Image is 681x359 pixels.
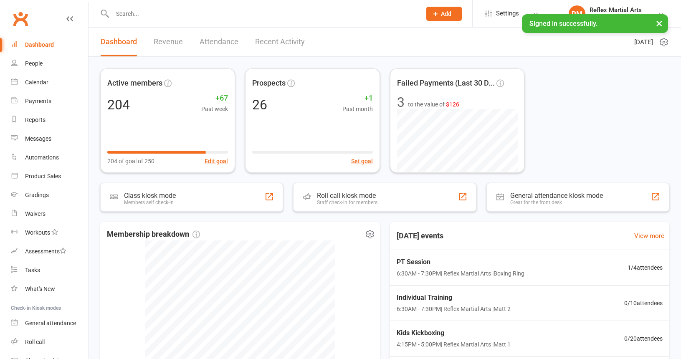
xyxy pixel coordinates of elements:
span: Settings [496,4,519,23]
div: Waivers [25,210,46,217]
button: Edit goal [205,157,228,166]
a: Roll call [11,333,88,351]
span: PT Session [397,257,524,268]
div: Reflex Martial Arts [590,6,642,14]
div: What's New [25,286,55,292]
div: Automations [25,154,59,161]
div: RM [569,5,585,22]
div: 204 [107,98,130,111]
div: General attendance [25,320,76,326]
div: Dashboard [25,41,54,48]
button: Set goal [351,157,373,166]
span: +67 [201,92,228,104]
span: 0 / 10 attendees [624,298,663,308]
a: Waivers [11,205,88,223]
button: Add [426,7,462,21]
div: Reflex Martial Arts [590,14,642,21]
button: × [652,14,667,32]
div: Messages [25,135,51,142]
div: Gradings [25,192,49,198]
span: 6:30AM - 7:30PM | Reflex Martial Arts | Boxing Ring [397,269,524,278]
a: Clubworx [10,8,31,29]
a: Revenue [154,28,183,56]
a: Reports [11,111,88,129]
a: Messages [11,129,88,148]
div: Roll call [25,339,45,345]
div: Assessments [25,248,66,255]
span: +1 [342,92,373,104]
a: What's New [11,280,88,298]
span: Past week [201,104,228,114]
a: View more [634,231,664,241]
span: 4:15PM - 5:00PM | Reflex Martial Arts | Matt 1 [397,340,511,349]
div: 26 [252,98,267,111]
div: Staff check-in for members [317,200,377,205]
span: Past month [342,104,373,114]
a: Gradings [11,186,88,205]
a: Workouts [11,223,88,242]
span: $126 [446,101,459,108]
div: Workouts [25,229,50,236]
div: 3 [397,96,405,109]
div: Tasks [25,267,40,273]
a: Recent Activity [255,28,305,56]
div: General attendance kiosk mode [510,192,603,200]
div: Roll call kiosk mode [317,192,377,200]
a: Dashboard [101,28,137,56]
span: 204 of goal of 250 [107,157,154,166]
span: 1 / 4 attendees [628,263,663,272]
div: Members self check-in [124,200,176,205]
div: Calendar [25,79,48,86]
a: Payments [11,92,88,111]
span: Failed Payments (Last 30 D... [397,77,495,89]
span: Prospects [252,77,286,89]
a: Product Sales [11,167,88,186]
div: People [25,60,43,67]
span: to the value of [408,100,459,109]
a: Dashboard [11,35,88,54]
a: Tasks [11,261,88,280]
span: Active members [107,77,162,89]
span: 6:30AM - 7:30PM | Reflex Martial Arts | Matt 2 [397,304,511,313]
span: [DATE] [634,37,653,47]
div: Reports [25,116,46,123]
span: Signed in successfully. [529,20,597,28]
span: Membership breakdown [107,228,200,240]
a: Assessments [11,242,88,261]
a: Automations [11,148,88,167]
input: Search... [110,8,415,20]
a: Calendar [11,73,88,92]
span: Kids Kickboxing [397,328,511,339]
span: 0 / 20 attendees [624,334,663,343]
div: Great for the front desk [510,200,603,205]
div: Class kiosk mode [124,192,176,200]
div: Product Sales [25,173,61,179]
a: People [11,54,88,73]
a: General attendance kiosk mode [11,314,88,333]
span: Individual Training [397,292,511,303]
a: Attendance [200,28,238,56]
h3: [DATE] events [390,228,450,243]
span: Add [441,10,451,17]
div: Payments [25,98,51,104]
